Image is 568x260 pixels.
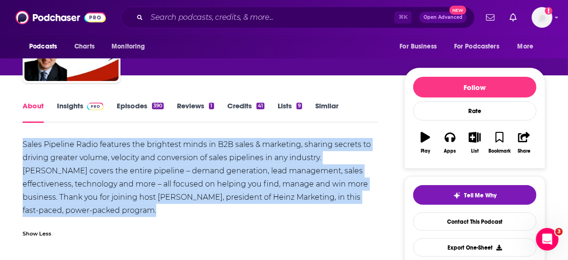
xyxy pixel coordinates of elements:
[545,7,552,15] svg: Add a profile image
[400,40,437,53] span: For Business
[413,185,536,205] button: tell me why sparkleTell Me Why
[424,15,463,20] span: Open Advanced
[453,192,461,199] img: tell me why sparkle
[518,148,530,154] div: Share
[315,101,338,123] a: Similar
[29,40,57,53] span: Podcasts
[413,77,536,97] button: Follow
[117,101,164,123] a: Episodes390
[449,6,466,15] span: New
[23,101,44,123] a: About
[471,148,479,154] div: List
[105,38,157,56] button: open menu
[121,7,475,28] div: Search podcasts, credits, & more...
[532,7,552,28] button: Show profile menu
[518,40,534,53] span: More
[87,103,104,110] img: Podchaser Pro
[16,8,106,26] img: Podchaser - Follow, Share and Rate Podcasts
[511,38,545,56] button: open menu
[393,38,448,56] button: open menu
[555,228,563,236] span: 3
[57,101,104,123] a: InsightsPodchaser Pro
[413,212,536,231] a: Contact This Podcast
[482,9,498,25] a: Show notifications dropdown
[278,101,302,123] a: Lists9
[413,238,536,257] button: Export One-Sheet
[74,40,95,53] span: Charts
[23,138,378,217] div: Sales Pipeline Radio features the brightest minds in B2B sales & marketing, sharing secrets to dr...
[147,10,394,25] input: Search podcasts, credits, & more...
[419,12,467,23] button: Open AdvancedNew
[454,40,499,53] span: For Podcasters
[532,7,552,28] img: User Profile
[488,148,511,154] div: Bookmark
[68,38,100,56] a: Charts
[444,148,456,154] div: Apps
[227,101,264,123] a: Credits41
[177,101,214,123] a: Reviews1
[296,103,302,109] div: 9
[256,103,264,109] div: 41
[112,40,145,53] span: Monitoring
[536,228,559,251] iframe: Intercom live chat
[413,126,438,160] button: Play
[413,101,536,121] div: Rate
[152,103,164,109] div: 390
[512,126,536,160] button: Share
[421,148,431,154] div: Play
[23,38,69,56] button: open menu
[464,192,497,199] span: Tell Me Why
[463,126,487,160] button: List
[532,7,552,28] span: Logged in as aridings
[209,103,214,109] div: 1
[394,11,412,24] span: ⌘ K
[487,126,512,160] button: Bookmark
[506,9,520,25] a: Show notifications dropdown
[438,126,462,160] button: Apps
[448,38,513,56] button: open menu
